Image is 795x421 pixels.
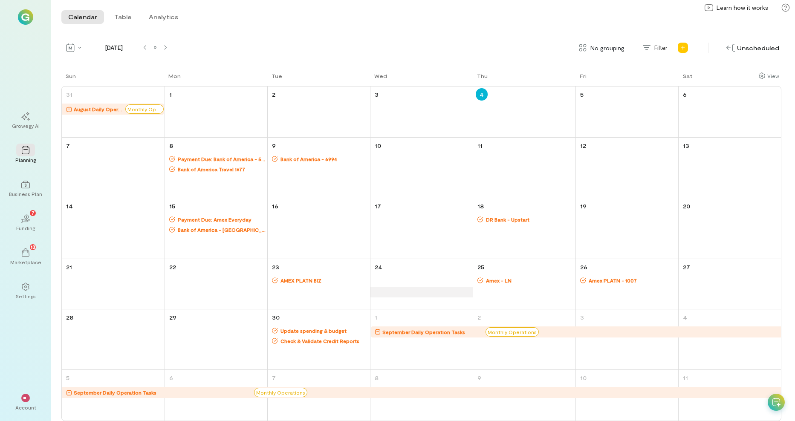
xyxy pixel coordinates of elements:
a: September 8, 2025 [168,139,175,152]
td: September 5, 2025 [575,87,678,137]
div: View [767,72,779,80]
a: September 26, 2025 [578,261,589,273]
div: September Daily Operation Tasks [382,328,484,336]
td: October 9, 2025 [473,370,575,421]
a: September 15, 2025 [168,200,177,212]
a: October 7, 2025 [270,372,278,384]
a: October 3, 2025 [578,311,586,323]
a: Thursday [473,72,489,86]
td: September 10, 2025 [370,137,473,198]
td: September 9, 2025 [267,137,370,198]
td: September 4, 2025 [473,87,575,137]
td: September 6, 2025 [678,87,781,137]
span: Filter [654,43,668,52]
a: September 3, 2025 [373,88,380,101]
a: August 31, 2025 [64,88,74,101]
a: Friday [575,72,588,86]
div: Planning [15,156,36,163]
button: Analytics [142,10,185,24]
a: Settings [10,276,41,306]
a: September 12, 2025 [578,139,588,152]
span: [DATE] [88,43,140,52]
div: Thu [477,72,488,79]
td: October 7, 2025 [267,370,370,421]
td: September 13, 2025 [678,137,781,198]
td: September 16, 2025 [267,198,370,259]
a: September 18, 2025 [476,200,486,212]
td: September 18, 2025 [473,198,575,259]
a: Business Plan [10,173,41,204]
span: No grouping [590,43,624,52]
div: August Daily Operation Tasks [74,105,124,113]
a: September 17, 2025 [373,200,383,212]
td: October 8, 2025 [370,370,473,421]
td: October 10, 2025 [575,370,678,421]
div: Add new [676,41,690,55]
td: September 17, 2025 [370,198,473,259]
div: Monthly Operations [486,327,539,337]
td: September 14, 2025 [62,198,165,259]
a: September 1, 2025 [168,88,173,101]
span: Bank of America - [GEOGRAPHIC_DATA] [175,226,266,233]
td: September 22, 2025 [165,259,267,309]
a: October 1, 2025 [373,311,379,323]
a: October 10, 2025 [578,372,588,384]
a: October 6, 2025 [168,372,175,384]
span: Update spending & budget [278,327,369,334]
a: Planning [10,139,41,170]
div: Funding [16,225,35,231]
div: Settings [16,293,36,300]
div: Show columns [756,70,781,82]
a: September 24, 2025 [373,261,384,273]
div: Sun [66,72,76,79]
span: Learn how it works [717,3,768,12]
a: September 25, 2025 [476,261,486,273]
div: Monthly Operations [125,104,164,114]
td: September 25, 2025 [473,259,575,309]
td: September 21, 2025 [62,259,165,309]
a: September 19, 2025 [578,200,588,212]
td: August 31, 2025 [62,87,165,137]
span: Amex PLATN - 1007 [586,277,677,284]
td: September 28, 2025 [62,309,165,370]
span: Bank of America - 6994 [278,156,369,162]
td: September 3, 2025 [370,87,473,137]
a: September 2, 2025 [270,88,277,101]
td: September 15, 2025 [165,198,267,259]
div: Tue [272,72,282,79]
a: Sunday [61,72,78,86]
a: September 22, 2025 [168,261,178,273]
a: September 14, 2025 [64,200,75,212]
span: 13 [31,243,35,251]
a: September 23, 2025 [270,261,281,273]
div: Account [15,404,36,411]
td: October 4, 2025 [678,309,781,370]
button: Calendar [61,10,104,24]
td: September 1, 2025 [165,87,267,137]
a: September 10, 2025 [373,139,383,152]
a: Wednesday [370,72,389,86]
td: September 8, 2025 [165,137,267,198]
td: September 11, 2025 [473,137,575,198]
a: September 9, 2025 [270,139,278,152]
td: September 23, 2025 [267,259,370,309]
a: September 5, 2025 [578,88,585,101]
td: October 2, 2025 [473,309,575,370]
span: Payment Due: Amex Everyday [175,216,266,223]
a: September 16, 2025 [270,200,280,212]
div: Growegy AI [12,122,40,129]
div: Business Plan [9,190,42,197]
div: Mon [168,72,181,79]
td: September 12, 2025 [575,137,678,198]
a: September 4, 2025 [476,88,488,101]
div: Marketplace [10,259,41,265]
td: October 1, 2025 [370,309,473,370]
span: DR Bank - Upstart [483,216,575,223]
a: October 9, 2025 [476,372,483,384]
span: Payment Due: Bank of America - 5925 [175,156,266,162]
td: September 19, 2025 [575,198,678,259]
div: Fri [580,72,587,79]
a: September 11, 2025 [476,139,484,152]
a: September 7, 2025 [64,139,72,152]
a: September 28, 2025 [64,311,75,323]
